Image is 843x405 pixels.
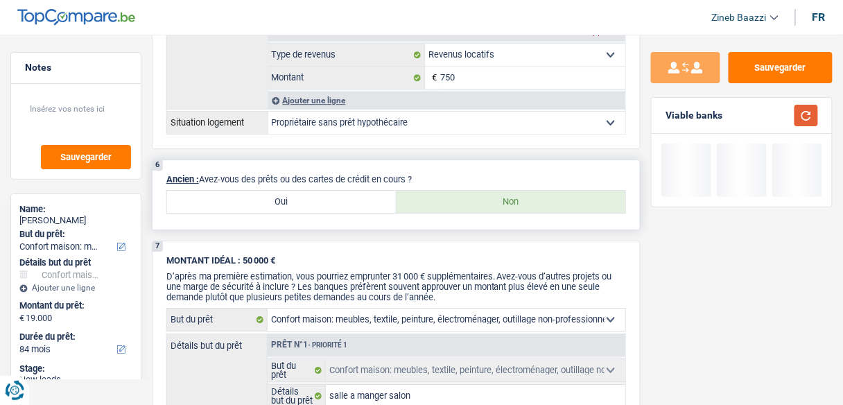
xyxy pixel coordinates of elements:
[268,44,426,66] label: Type de revenus
[19,257,132,268] div: Détails but du prêt
[712,12,767,24] span: Zineb Baazzi
[166,111,268,134] th: Situation logement
[268,92,626,109] div: Ajouter une ligne
[19,215,132,226] div: [PERSON_NAME]
[268,341,351,350] div: Prêt n°1
[167,309,268,331] label: But du prêt
[166,271,612,302] span: D’après ma première estimation, vous pourriez emprunter 31 000 € supplémentaires. Avez-vous d’aut...
[397,191,626,213] label: Non
[666,110,722,121] div: Viable banks
[25,62,127,74] h5: Notes
[19,300,130,311] label: Montant du prêt:
[268,359,326,381] label: But du prêt
[308,341,347,349] span: - Priorité 1
[60,153,112,162] span: Sauvegarder
[19,331,130,343] label: Durée du prêt:
[729,52,833,83] button: Sauvegarder
[153,241,163,252] div: 7
[167,334,267,350] label: Détails but du prêt
[580,28,625,36] div: Supprimer
[19,229,130,240] label: But du prêt:
[19,374,132,386] div: New leads
[19,204,132,215] div: Name:
[153,160,163,171] div: 6
[701,6,779,29] a: Zineb Baazzi
[41,145,131,169] button: Sauvegarder
[425,67,440,89] span: €
[19,313,24,324] span: €
[19,363,132,374] div: Stage:
[812,10,826,24] div: fr
[268,67,426,89] label: Montant
[167,191,397,213] label: Oui
[268,28,323,36] div: Revenu nº2
[17,9,135,26] img: TopCompare Logo
[19,283,132,293] div: Ajouter une ligne
[166,255,275,266] span: MONTANT IDÉAL : 50 000 €
[166,174,626,184] p: Avez-vous des prêts ou des cartes de crédit en cours ?
[166,174,199,184] span: Ancien :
